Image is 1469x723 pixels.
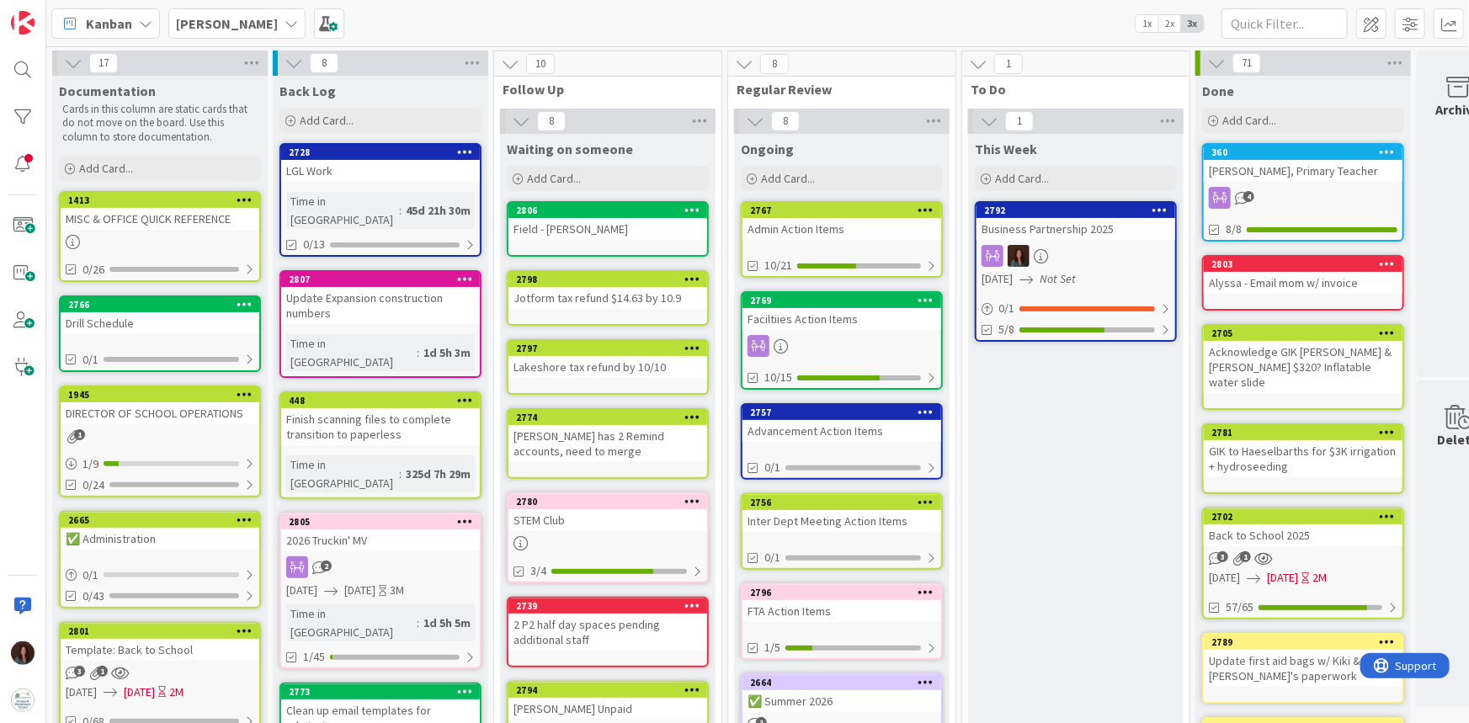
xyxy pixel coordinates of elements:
[508,509,707,531] div: STEM Club
[1005,111,1034,131] span: 1
[977,203,1175,218] div: 2792
[310,53,338,73] span: 8
[61,387,259,402] div: 1945
[508,683,707,720] div: 2794[PERSON_NAME] Unpaid
[1312,569,1327,587] div: 2M
[169,683,184,701] div: 2M
[760,54,789,74] span: 8
[289,686,480,698] div: 2773
[419,343,475,362] div: 1d 5h 3m
[750,205,941,216] div: 2767
[417,614,419,632] span: :
[771,111,800,131] span: 8
[61,454,259,475] div: 1/9
[82,566,98,584] span: 0 / 1
[1222,8,1348,39] input: Quick Filter...
[281,393,480,445] div: 448Finish scanning files to complete transition to paperless
[530,562,546,580] span: 3/4
[742,420,941,442] div: Advancement Action Items
[1202,82,1234,99] span: Done
[61,312,259,334] div: Drill Schedule
[508,356,707,378] div: Lakeshore tax refund by 10/10
[61,297,259,334] div: 2766Drill Schedule
[508,341,707,356] div: 2797
[281,145,480,160] div: 2728
[82,261,104,279] span: 0/26
[82,587,104,605] span: 0/43
[998,300,1014,317] span: 0 / 1
[1204,257,1402,272] div: 2803
[1204,257,1402,294] div: 2803Alyssa - Email mom w/ invoice
[764,639,780,657] span: 1/5
[321,561,332,571] span: 2
[750,587,941,598] div: 2796
[764,257,792,274] span: 10/21
[508,272,707,287] div: 2798
[281,684,480,699] div: 2773
[742,510,941,532] div: Inter Dept Meeting Action Items
[61,513,259,550] div: 2665✅ Administration
[124,683,155,701] span: [DATE]
[1211,636,1402,648] div: 2789
[11,11,35,35] img: Visit kanbanzone.com
[74,666,85,677] span: 3
[419,614,475,632] div: 1d 5h 5m
[1204,326,1402,393] div: 2705Acknowledge GIK [PERSON_NAME] & [PERSON_NAME] $320? Inflatable water slide
[742,495,941,510] div: 2756
[977,218,1175,240] div: Business Partnership 2025
[1204,326,1402,341] div: 2705
[82,476,104,494] span: 0/24
[516,343,707,354] div: 2797
[526,54,555,74] span: 10
[742,308,941,330] div: Faciltiies Action Items
[61,513,259,528] div: 2665
[66,683,97,701] span: [DATE]
[977,298,1175,319] div: 0/1
[344,582,375,599] span: [DATE]
[508,218,707,240] div: Field - [PERSON_NAME]
[89,53,118,73] span: 17
[300,113,354,128] span: Add Card...
[1240,551,1251,562] span: 1
[508,494,707,531] div: 2780STEM Club
[508,598,707,651] div: 27392 P2 half day spaces pending additional staff
[508,425,707,462] div: [PERSON_NAME] has 2 Remind accounts, need to merge
[1204,509,1402,524] div: 2702
[1226,221,1242,238] span: 8/8
[1204,650,1402,687] div: Update first aid bags w/ Kiki & [PERSON_NAME]'s paperwork
[1136,15,1158,32] span: 1x
[97,666,108,677] span: 1
[750,407,941,418] div: 2757
[1243,191,1254,202] span: 4
[537,111,566,131] span: 8
[176,15,278,32] b: [PERSON_NAME]
[508,203,707,240] div: 2806Field - [PERSON_NAME]
[994,54,1023,74] span: 1
[61,193,259,208] div: 1413
[977,203,1175,240] div: 2792Business Partnership 2025
[1267,569,1298,587] span: [DATE]
[742,585,941,600] div: 2796
[971,81,1168,98] span: To Do
[508,494,707,509] div: 2780
[742,585,941,622] div: 2796FTA Action Items
[59,82,156,99] span: Documentation
[35,3,77,23] span: Support
[61,208,259,230] div: MISC & OFFICE QUICK REFERENCE
[286,455,399,492] div: Time in [GEOGRAPHIC_DATA]
[742,293,941,330] div: 2769Faciltiies Action Items
[1008,245,1030,267] img: RF
[281,287,480,324] div: Update Expansion construction numbers
[742,405,941,442] div: 2757Advancement Action Items
[998,321,1014,338] span: 5/8
[1217,551,1228,562] span: 3
[508,203,707,218] div: 2806
[1204,425,1402,440] div: 2781
[508,614,707,651] div: 2 P2 half day spaces pending additional staff
[508,698,707,720] div: [PERSON_NAME] Unpaid
[303,236,325,253] span: 0/13
[508,683,707,698] div: 2794
[984,205,1175,216] div: 2792
[516,600,707,612] div: 2739
[61,297,259,312] div: 2766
